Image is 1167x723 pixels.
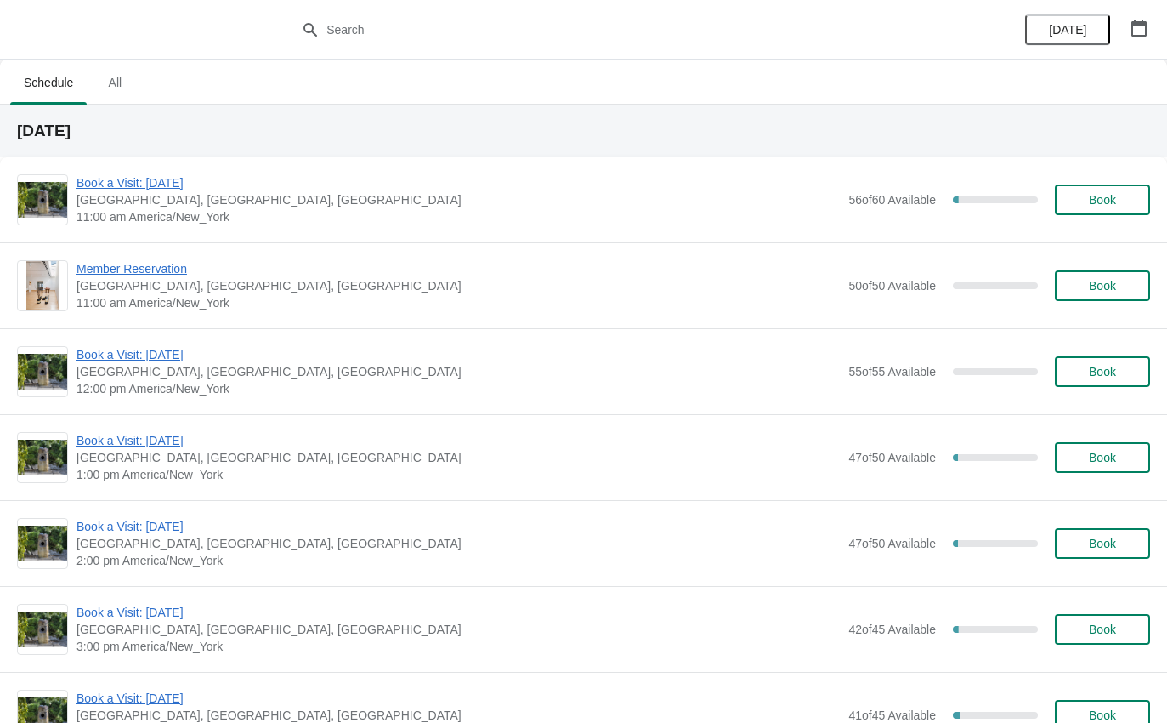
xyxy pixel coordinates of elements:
span: Book [1089,193,1116,207]
span: [GEOGRAPHIC_DATA], [GEOGRAPHIC_DATA], [GEOGRAPHIC_DATA] [76,449,840,466]
span: 11:00 am America/New_York [76,294,840,311]
span: Book a Visit: [DATE] [76,518,840,535]
span: 41 of 45 Available [848,709,936,722]
span: Book a Visit: [DATE] [76,604,840,621]
span: [GEOGRAPHIC_DATA], [GEOGRAPHIC_DATA], [GEOGRAPHIC_DATA] [76,535,840,552]
span: Book a Visit: [DATE] [76,690,840,707]
span: [GEOGRAPHIC_DATA], [GEOGRAPHIC_DATA], [GEOGRAPHIC_DATA] [76,191,840,208]
span: 42 of 45 Available [848,623,936,636]
span: Schedule [10,67,87,98]
span: Book [1089,623,1116,636]
span: Member Reservation [76,260,840,277]
span: 47 of 50 Available [848,451,936,464]
span: 3:00 pm America/New_York [76,638,840,655]
span: 2:00 pm America/New_York [76,552,840,569]
span: 1:00 pm America/New_York [76,466,840,483]
input: Search [326,14,875,45]
button: Book [1055,356,1150,387]
span: 12:00 pm America/New_York [76,380,840,397]
span: Book a Visit: [DATE] [76,432,840,449]
span: 47 of 50 Available [848,537,936,550]
span: [GEOGRAPHIC_DATA], [GEOGRAPHIC_DATA], [GEOGRAPHIC_DATA] [76,277,840,294]
img: Book a Visit: August 2025 | The Noguchi Museum, 33rd Road, Queens, NY, USA | 11:00 am America/New... [18,182,67,218]
button: [DATE] [1025,14,1110,45]
h2: [DATE] [17,122,1150,139]
img: Book a Visit: August 2025 | The Noguchi Museum, 33rd Road, Queens, NY, USA | 1:00 pm America/New_... [18,440,67,475]
span: Book [1089,365,1116,379]
button: Book [1055,185,1150,215]
button: Book [1055,270,1150,301]
button: Book [1055,614,1150,645]
span: 11:00 am America/New_York [76,208,840,225]
span: Book [1089,451,1116,464]
span: 50 of 50 Available [848,279,936,293]
button: Book [1055,528,1150,559]
span: [GEOGRAPHIC_DATA], [GEOGRAPHIC_DATA], [GEOGRAPHIC_DATA] [76,363,840,380]
img: Book a Visit: August 2025 | The Noguchi Museum, 33rd Road, Queens, NY, USA | 3:00 pm America/New_... [18,612,67,647]
span: Book a Visit: [DATE] [76,174,840,191]
img: Book a Visit: August 2025 | The Noguchi Museum, 33rd Road, Queens, NY, USA | 2:00 pm America/New_... [18,526,67,561]
button: Book [1055,442,1150,473]
span: [GEOGRAPHIC_DATA], [GEOGRAPHIC_DATA], [GEOGRAPHIC_DATA] [76,621,840,638]
span: [DATE] [1049,23,1086,37]
span: Book a Visit: [DATE] [76,346,840,363]
span: Book [1089,709,1116,722]
img: Book a Visit: August 2025 | The Noguchi Museum, 33rd Road, Queens, NY, USA | 12:00 pm America/New... [18,354,67,390]
span: Book [1089,537,1116,550]
img: Member Reservation | The Noguchi Museum, 33rd Road, Queens, NY, USA | 11:00 am America/New_York [26,261,59,310]
span: All [93,67,136,98]
span: 56 of 60 Available [848,193,936,207]
span: Book [1089,279,1116,293]
span: 55 of 55 Available [848,365,936,379]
